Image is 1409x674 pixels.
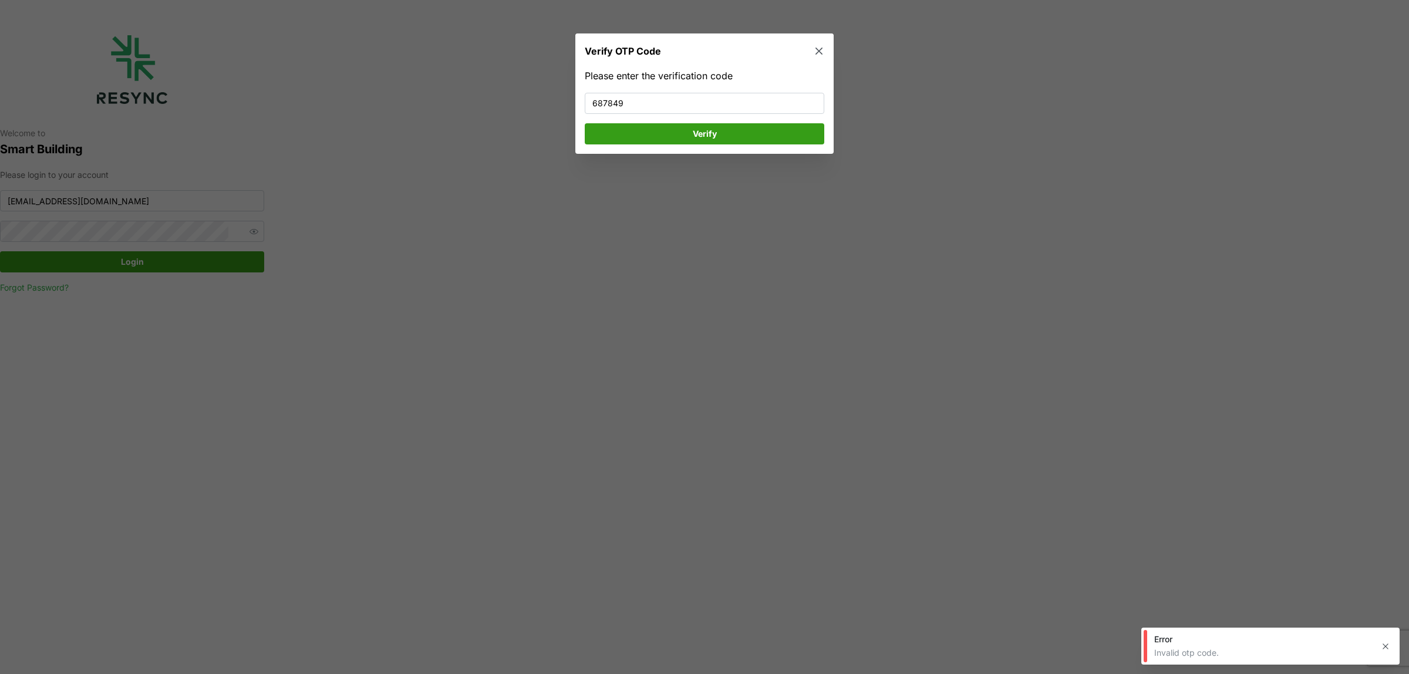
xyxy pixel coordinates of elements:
[1154,633,1371,645] div: Error
[585,123,824,144] button: Verify
[585,69,824,83] p: Please enter the verification code
[693,124,717,144] span: Verify
[1154,647,1371,659] div: Invalid otp code.
[585,44,661,59] p: Verify OTP Code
